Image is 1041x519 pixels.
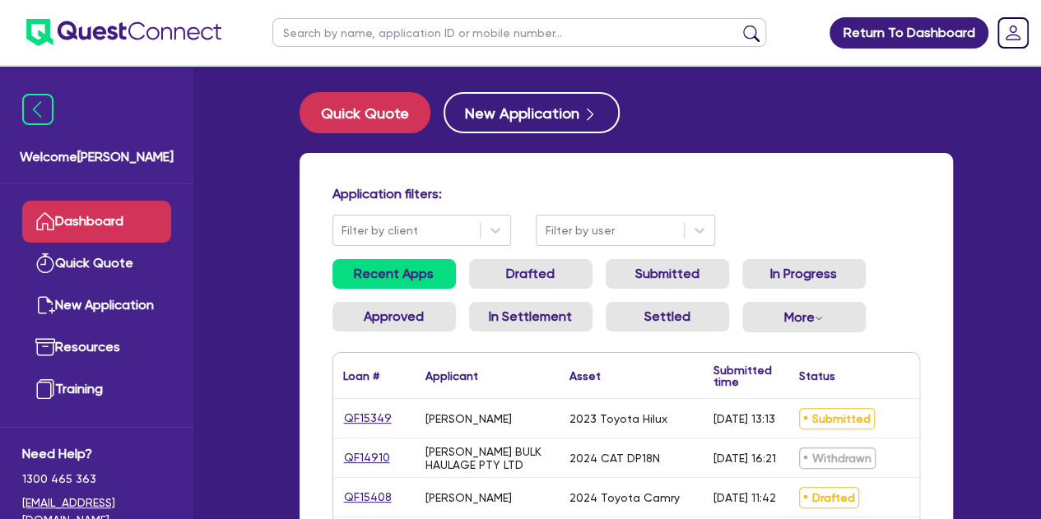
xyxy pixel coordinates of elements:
div: [DATE] 13:13 [713,412,775,425]
img: icon-menu-close [22,94,53,125]
a: New Application [22,285,171,327]
div: [PERSON_NAME] [425,491,512,504]
img: quest-connect-logo-blue [26,19,221,46]
div: 2024 CAT DP18N [569,452,660,465]
div: [DATE] 16:21 [713,452,776,465]
a: QF15408 [343,488,393,507]
span: Drafted [799,487,859,508]
span: Submitted [799,408,875,429]
div: Applicant [425,370,478,382]
img: training [35,379,55,399]
div: 2023 Toyota Hilux [569,412,667,425]
input: Search by name, application ID or mobile number... [272,18,766,47]
a: Quick Quote [22,243,171,285]
div: [PERSON_NAME] [425,412,512,425]
div: Submitted time [713,364,772,387]
a: Dropdown toggle [992,12,1034,54]
a: Settled [606,302,729,331]
div: Loan # [343,370,379,382]
a: Training [22,368,171,410]
a: Submitted [606,259,729,289]
a: In Progress [742,259,866,289]
button: Quick Quote [300,92,430,133]
div: Status [799,370,835,382]
img: resources [35,337,55,357]
a: Resources [22,327,171,368]
span: Need Help? [22,444,171,464]
a: Recent Apps [332,259,456,289]
a: Approved [332,302,456,331]
span: Withdrawn [799,447,876,469]
div: [PERSON_NAME] BULK HAULAGE PTY LTD [425,445,550,471]
div: 2024 Toyota Camry [569,491,680,504]
span: 1300 465 363 [22,470,171,488]
a: Dashboard [22,201,171,243]
span: Welcome [PERSON_NAME] [20,147,174,167]
a: Return To Dashboard [830,17,988,49]
h4: Application filters: [332,186,920,202]
a: QF15349 [343,409,393,428]
img: new-application [35,295,55,315]
div: [DATE] 11:42 [713,491,776,504]
img: quick-quote [35,253,55,273]
a: In Settlement [469,302,593,331]
button: New Application [444,92,620,133]
a: Drafted [469,259,593,289]
div: Asset [569,370,601,382]
button: Dropdown toggle [742,302,866,332]
a: Quick Quote [300,92,444,133]
a: QF14910 [343,448,391,467]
